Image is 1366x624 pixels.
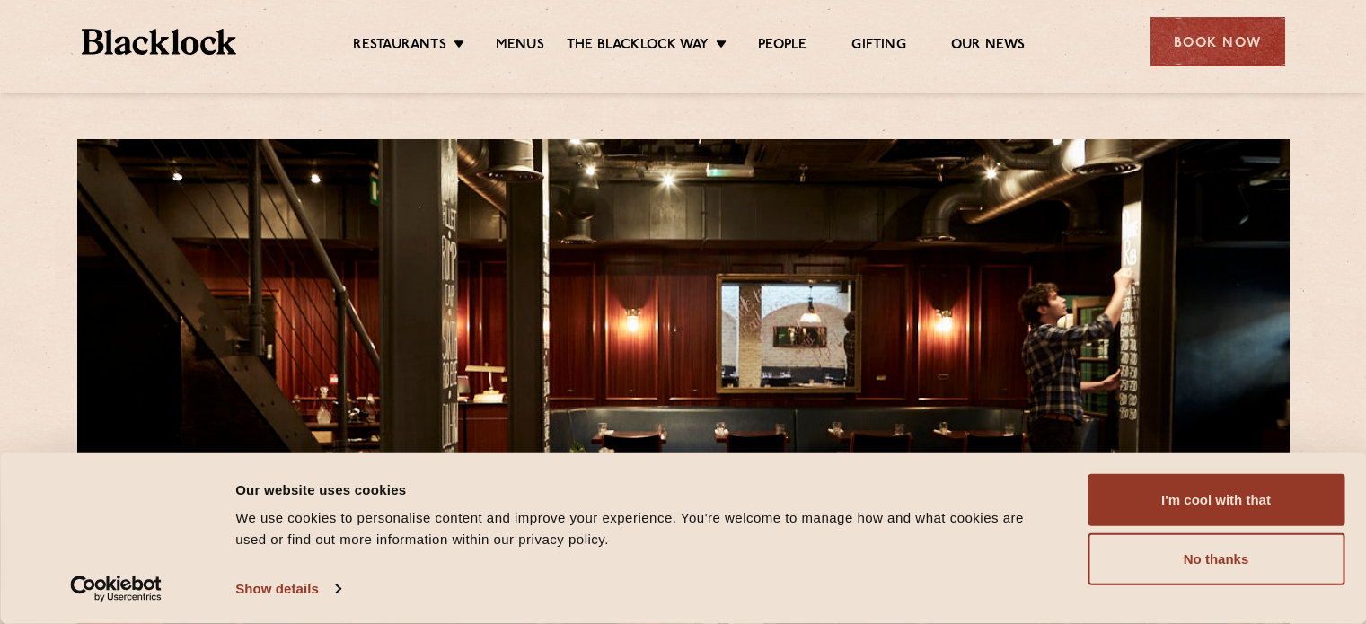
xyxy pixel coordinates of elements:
button: No thanks [1088,533,1344,585]
div: Our website uses cookies [235,479,1047,500]
a: Gifting [851,37,905,57]
a: People [758,37,806,57]
a: Our News [951,37,1026,57]
img: BL_Textured_Logo-footer-cropped.svg [82,29,237,55]
div: Book Now [1150,17,1285,66]
a: The Blacklock Way [567,37,709,57]
div: We use cookies to personalise content and improve your experience. You're welcome to manage how a... [235,507,1047,550]
a: Menus [496,37,544,57]
button: I'm cool with that [1088,474,1344,526]
a: Usercentrics Cookiebot - opens in a new window [38,576,195,602]
a: Show details [235,576,339,602]
a: Restaurants [353,37,446,57]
